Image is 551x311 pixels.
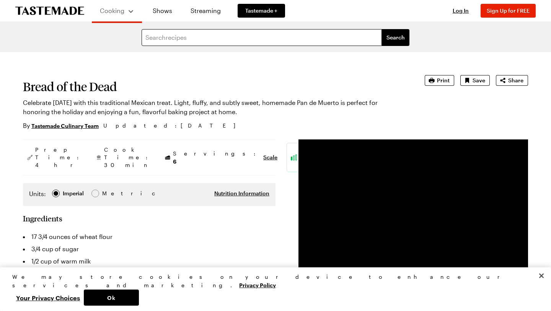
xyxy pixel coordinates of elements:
[23,231,275,243] li: 17 3/4 ounces of wheat flour
[35,146,83,169] span: Prep Time: 4 hr
[29,189,46,198] label: Units:
[102,189,118,198] div: Metric
[481,4,536,18] button: Sign Up for FREE
[245,7,277,15] span: Tastemade +
[437,77,450,84] span: Print
[173,150,259,165] span: Servings:
[239,281,276,288] a: More information about your privacy, opens in a new tab
[31,121,99,130] a: Tastemade Culinary Team
[63,189,84,198] div: Imperial
[100,7,124,14] span: Cooking
[386,34,405,41] span: Search
[23,214,62,223] h2: Ingredients
[214,190,269,197] button: Nutrition Information
[84,290,139,306] button: Ok
[263,154,277,161] button: Scale
[103,121,243,130] span: Updated : [DATE]
[23,255,275,267] li: 1/2 cup of warm milk
[12,273,532,290] div: We may store cookies on your device to enhance our services and marketing.
[29,189,118,200] div: Imperial Metric
[23,98,403,116] p: Celebrate [DATE] with this traditional Mexican treat. Light, fluffy, and subtly sweet, homemade P...
[453,7,469,14] span: Log In
[23,243,275,255] li: 3/4 cup of sugar
[15,7,84,15] a: To Tastemade Home Page
[508,77,523,84] span: Share
[425,75,454,86] button: Print
[12,290,84,306] button: Your Privacy Choices
[63,189,85,198] span: Imperial
[473,77,485,84] span: Save
[23,80,403,93] h1: Bread of the Dead
[23,121,99,130] p: By
[12,273,532,306] div: Privacy
[104,146,152,169] span: Cook Time: 30 min
[445,7,476,15] button: Log In
[533,267,550,284] button: Close
[173,157,176,165] span: 6
[496,75,528,86] button: Share
[460,75,490,86] button: Save recipe
[487,7,530,14] span: Sign Up for FREE
[102,189,119,198] span: Metric
[382,29,409,46] button: filters
[238,4,285,18] a: Tastemade +
[99,3,134,18] button: Cooking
